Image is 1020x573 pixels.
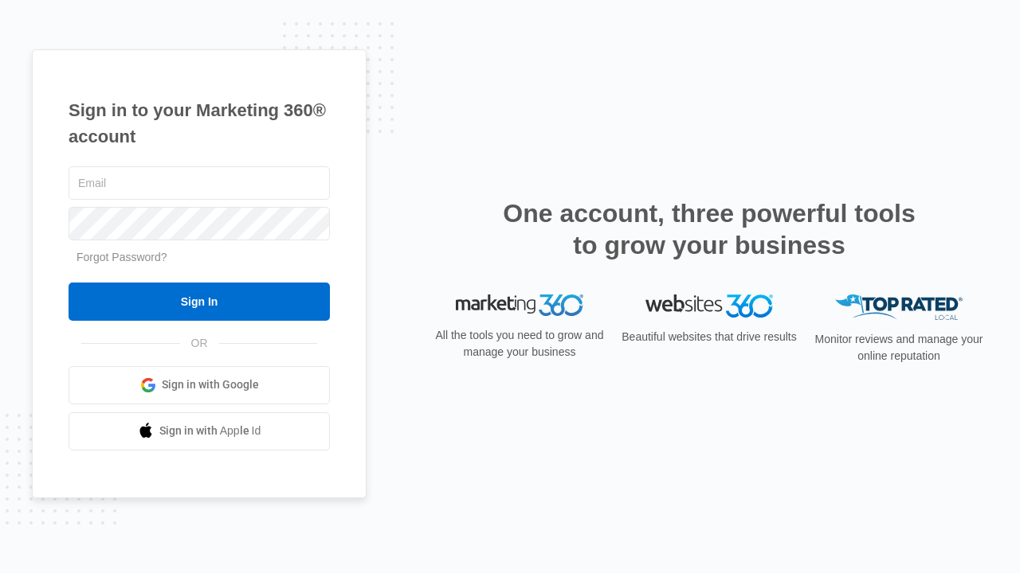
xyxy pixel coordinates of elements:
[159,423,261,439] span: Sign in with Apple Id
[456,294,583,317] img: Marketing 360
[645,294,773,318] img: Websites 360
[69,97,330,150] h1: Sign in to your Marketing 360® account
[620,329,798,345] p: Beautiful websites that drive results
[69,366,330,404] a: Sign in with Google
[810,331,988,364] p: Monitor reviews and manage your online reputation
[69,412,330,450] a: Sign in with Apple Id
[69,166,330,200] input: Email
[76,251,167,263] a: Forgot Password?
[162,376,259,393] span: Sign in with Google
[498,197,920,261] h2: One account, three powerful tools to grow your business
[180,335,219,352] span: OR
[69,283,330,321] input: Sign In
[835,294,963,321] img: Top Rated Local
[430,327,609,361] p: All the tools you need to grow and manage your business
